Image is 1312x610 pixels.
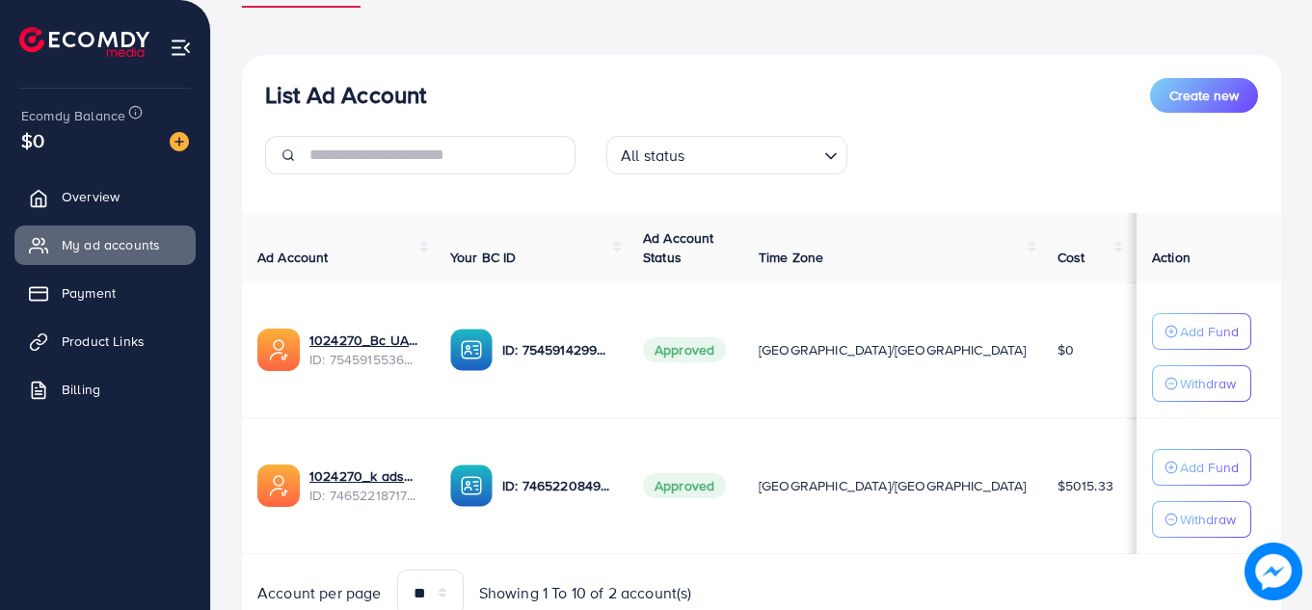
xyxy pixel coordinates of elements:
p: Add Fund [1180,456,1239,479]
button: Withdraw [1152,501,1251,538]
img: menu [170,37,192,59]
span: [GEOGRAPHIC_DATA]/[GEOGRAPHIC_DATA] [759,340,1027,359]
span: Billing [62,380,100,399]
span: $5015.33 [1058,476,1113,495]
a: My ad accounts [14,225,196,264]
p: Withdraw [1180,508,1236,531]
a: Payment [14,274,196,312]
span: [GEOGRAPHIC_DATA]/[GEOGRAPHIC_DATA] [759,476,1027,495]
span: Time Zone [759,248,823,267]
a: Overview [14,177,196,216]
img: ic-ba-acc.ded83a64.svg [450,329,493,371]
p: ID: 7545914299548221448 [502,338,612,361]
span: Product Links [62,332,145,351]
span: My ad accounts [62,235,160,254]
img: image [1245,543,1302,600]
p: ID: 7465220849314873360 [502,474,612,497]
span: Payment [62,283,116,303]
div: <span class='underline'>1024270_k ads_1738132429680</span></br>7465221871748186128 [309,466,419,506]
span: Ad Account Status [643,228,714,267]
span: Cost [1058,248,1085,267]
h3: List Ad Account [265,81,426,109]
button: Add Fund [1152,449,1251,486]
span: Your BC ID [450,248,517,267]
img: image [170,132,189,151]
span: $0 [1058,340,1074,359]
span: Ad Account [257,248,329,267]
span: Ecomdy Balance [21,106,125,125]
img: logo [19,27,149,57]
div: <span class='underline'>1024270_Bc UAE10kkk_1756920945833</span></br>7545915536356278280 [309,331,419,370]
span: Create new [1169,86,1239,105]
button: Add Fund [1152,313,1251,350]
a: Product Links [14,322,196,360]
span: Showing 1 To 10 of 2 account(s) [479,582,692,604]
button: Create new [1150,78,1258,113]
span: Approved [643,337,726,362]
span: Overview [62,187,120,206]
p: Withdraw [1180,372,1236,395]
img: ic-ba-acc.ded83a64.svg [450,464,493,507]
a: Billing [14,370,196,409]
button: Withdraw [1152,365,1251,402]
span: ID: 7465221871748186128 [309,486,419,505]
a: 1024270_k ads_1738132429680 [309,466,419,486]
input: Search for option [691,138,817,170]
span: Account per page [257,582,382,604]
span: ID: 7545915536356278280 [309,350,419,369]
span: Action [1152,248,1191,267]
span: All status [617,142,689,170]
img: ic-ads-acc.e4c84228.svg [257,329,300,371]
div: Search for option [606,136,847,174]
span: $0 [21,126,44,154]
p: Add Fund [1180,320,1239,343]
span: Approved [643,473,726,498]
a: 1024270_Bc UAE10kkk_1756920945833 [309,331,419,350]
img: ic-ads-acc.e4c84228.svg [257,464,300,507]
